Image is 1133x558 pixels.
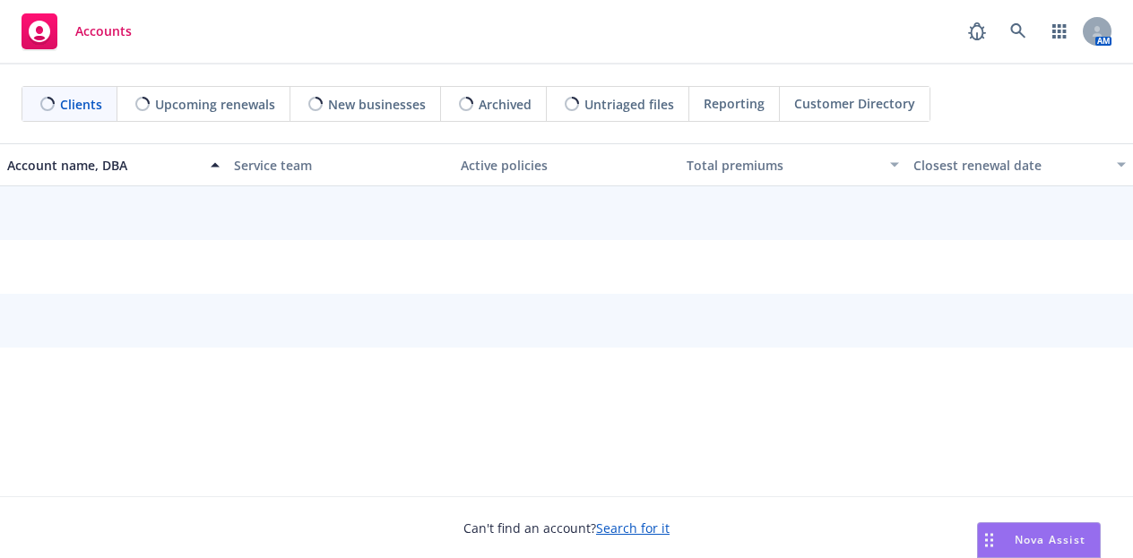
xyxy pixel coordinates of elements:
[978,523,1000,557] div: Drag to move
[1000,13,1036,49] a: Search
[60,95,102,114] span: Clients
[704,94,765,113] span: Reporting
[794,94,915,113] span: Customer Directory
[1042,13,1077,49] a: Switch app
[75,24,132,39] span: Accounts
[328,95,426,114] span: New businesses
[155,95,275,114] span: Upcoming renewals
[463,519,670,537] span: Can't find an account?
[584,95,674,114] span: Untriaged files
[913,156,1106,175] div: Closest renewal date
[679,143,906,186] button: Total premiums
[479,95,532,114] span: Archived
[1015,532,1085,547] span: Nova Assist
[7,156,200,175] div: Account name, DBA
[977,522,1101,558] button: Nova Assist
[227,143,454,186] button: Service team
[14,6,139,56] a: Accounts
[906,143,1133,186] button: Closest renewal date
[454,143,680,186] button: Active policies
[959,13,995,49] a: Report a Bug
[687,156,879,175] div: Total premiums
[461,156,673,175] div: Active policies
[234,156,446,175] div: Service team
[596,519,670,537] a: Search for it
